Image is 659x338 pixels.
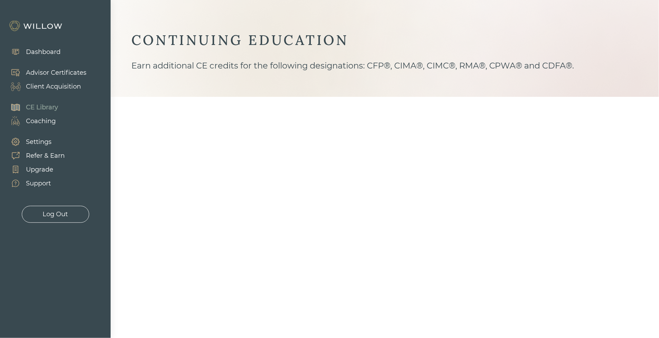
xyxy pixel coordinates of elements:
[3,149,65,163] a: Refer & Earn
[26,151,65,161] div: Refer & Earn
[131,60,638,97] div: Earn additional CE credits for the following designations: CFP®, CIMA®, CIMC®, RMA®, CPWA® and CD...
[131,31,638,49] div: CONTINUING EDUCATION
[26,179,51,188] div: Support
[26,117,56,126] div: Coaching
[3,114,58,128] a: Coaching
[9,20,64,31] img: Willow
[3,45,61,59] a: Dashboard
[26,82,81,91] div: Client Acquisition
[3,100,58,114] a: CE Library
[26,137,52,147] div: Settings
[43,210,68,219] div: Log Out
[3,163,65,176] a: Upgrade
[26,165,53,174] div: Upgrade
[26,103,58,112] div: CE Library
[26,68,86,77] div: Advisor Certificates
[3,66,86,80] a: Advisor Certificates
[3,80,86,93] a: Client Acquisition
[3,135,65,149] a: Settings
[26,47,61,57] div: Dashboard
